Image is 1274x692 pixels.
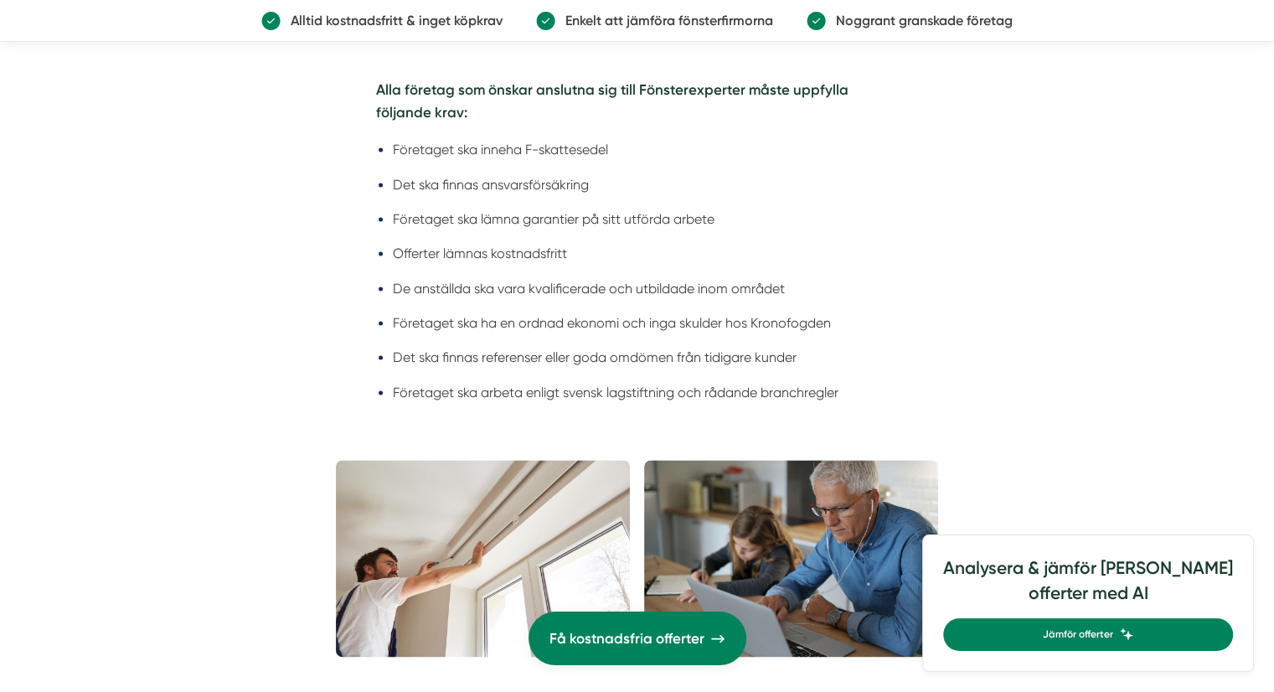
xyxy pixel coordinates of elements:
[529,612,746,665] a: Få kostnadsfria offerter
[376,79,899,128] h5: Alla företag som önskar anslutna sig till Fönsterexperter måste uppfylla följande krav:
[393,347,899,368] li: Det ska finnas referenser eller goda omdömen från tidigare kunder
[943,555,1233,618] h4: Analysera & jämför [PERSON_NAME] offerter med AI
[644,460,939,657] img: bild
[549,627,704,650] span: Få kostnadsfria offerter
[943,618,1233,651] a: Jämför offerter
[393,209,899,230] li: Företaget ska lämna garantier på sitt utförda arbete
[393,243,899,264] li: Offerter lämnas kostnadsfritt
[393,278,899,299] li: De anställda ska vara kvalificerade och utbildade inom området
[336,460,631,657] img: Rullgardin
[393,139,899,160] li: Företaget ska inneha F-skattesedel
[555,10,773,31] p: Enkelt att jämföra fönsterfirmorna
[826,10,1013,31] p: Noggrant granskade företag
[1043,627,1113,643] span: Jämför offerter
[393,174,899,195] li: Det ska finnas ansvarsförsäkring
[393,382,899,403] li: Företaget ska arbeta enligt svensk lagstiftning och rådande branchregler
[281,10,503,31] p: Alltid kostnadsfritt & inget köpkrav
[393,312,899,333] li: Företaget ska ha en ordnad ekonomi och inga skulder hos Kronofogden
